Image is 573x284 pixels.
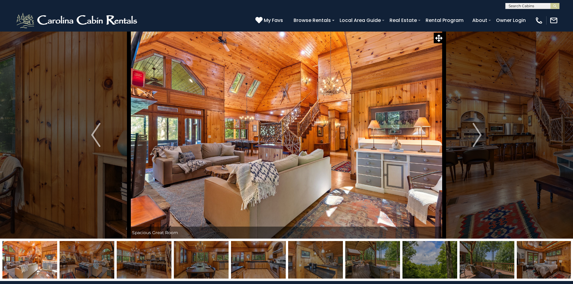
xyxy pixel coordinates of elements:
[402,241,457,279] img: 163277001
[387,15,420,26] a: Real Estate
[493,15,529,26] a: Owner Login
[337,15,384,26] a: Local Area Guide
[2,241,57,279] img: 163277024
[469,15,490,26] a: About
[423,15,467,26] a: Rental Program
[174,241,229,279] img: 163277027
[473,123,482,147] img: arrow
[231,241,286,279] img: 163277028
[460,241,514,279] img: 163277030
[63,31,129,239] button: Previous
[288,241,343,279] img: 163277000
[291,15,334,26] a: Browse Rentals
[517,241,571,279] img: 163277031
[117,241,171,279] img: 163277026
[550,16,558,25] img: mail-regular-white.png
[535,16,543,25] img: phone-regular-white.png
[444,31,510,239] button: Next
[91,123,100,147] img: arrow
[255,17,285,24] a: My Favs
[60,241,114,279] img: 163277025
[264,17,283,24] span: My Favs
[345,241,400,279] img: 163277029
[15,11,140,29] img: White-1-2.png
[129,227,444,239] div: Spacious Great Room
